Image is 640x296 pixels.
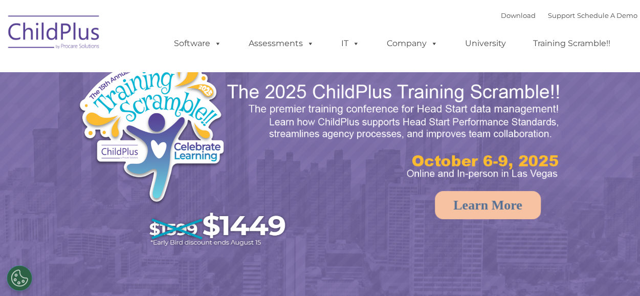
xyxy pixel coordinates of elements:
a: Schedule A Demo [577,11,637,19]
a: Learn More [435,191,541,219]
a: Support [548,11,575,19]
a: Assessments [238,33,324,54]
button: Cookies Settings [7,265,32,291]
a: Download [501,11,536,19]
a: University [455,33,516,54]
a: Company [377,33,448,54]
img: ChildPlus by Procare Solutions [3,8,105,59]
a: Software [164,33,232,54]
a: IT [331,33,370,54]
font: | [501,11,637,19]
a: Training Scramble!! [523,33,621,54]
